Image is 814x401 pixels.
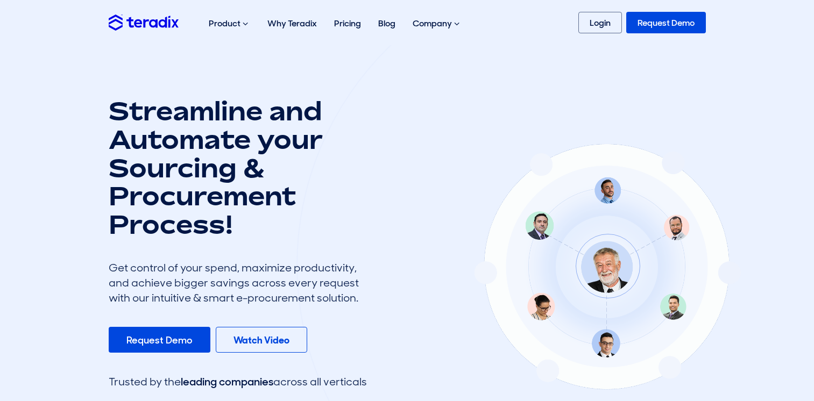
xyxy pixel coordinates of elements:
[216,327,307,353] a: Watch Video
[109,97,367,239] h1: Streamline and Automate your Sourcing & Procurement Process!
[578,12,622,33] a: Login
[109,15,179,30] img: Teradix logo
[325,6,370,40] a: Pricing
[200,6,259,41] div: Product
[109,260,367,305] div: Get control of your spend, maximize productivity, and achieve bigger savings across every request...
[109,374,367,389] div: Trusted by the across all verticals
[259,6,325,40] a: Why Teradix
[233,334,289,347] b: Watch Video
[181,375,273,389] span: leading companies
[404,6,470,41] div: Company
[370,6,404,40] a: Blog
[109,327,210,353] a: Request Demo
[626,12,706,33] a: Request Demo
